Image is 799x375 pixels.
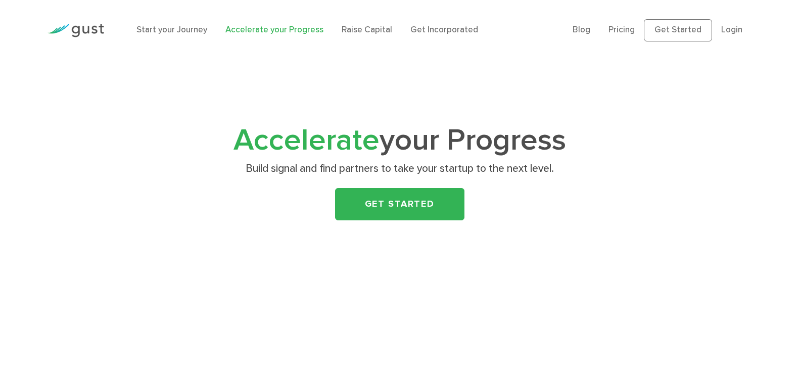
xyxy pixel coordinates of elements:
[225,25,323,35] a: Accelerate your Progress
[342,25,392,35] a: Raise Capital
[608,25,635,35] a: Pricing
[233,122,380,158] span: Accelerate
[335,188,464,220] a: Get Started
[200,127,599,155] h1: your Progress
[573,25,590,35] a: Blog
[48,24,104,37] img: Gust Logo
[136,25,207,35] a: Start your Journey
[721,25,742,35] a: Login
[644,19,712,41] a: Get Started
[410,25,478,35] a: Get Incorporated
[204,162,595,176] p: Build signal and find partners to take your startup to the next level.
